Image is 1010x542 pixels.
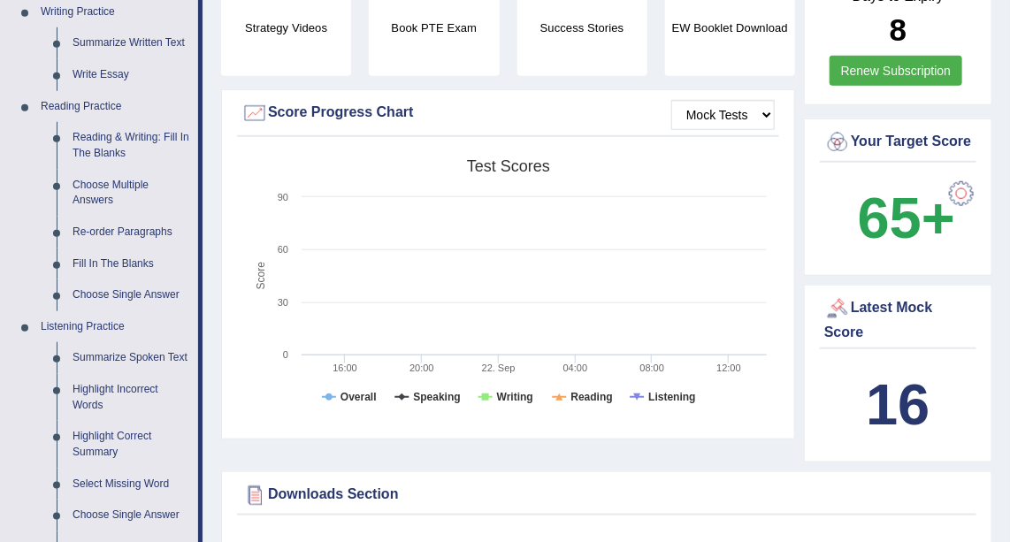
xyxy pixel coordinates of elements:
[830,56,963,86] a: Renew Subscription
[65,342,198,374] a: Summarize Spoken Text
[409,363,434,373] text: 20:00
[65,122,198,169] a: Reading & Writing: Fill In The Blanks
[278,192,288,202] text: 90
[33,311,198,343] a: Listening Practice
[482,363,516,373] tspan: 22. Sep
[497,391,533,403] tspan: Writing
[824,295,972,343] div: Latest Mock Score
[665,19,795,37] h4: EW Booklet Download
[640,363,665,373] text: 08:00
[517,19,647,37] h4: Success Stories
[65,500,198,531] a: Choose Single Answer
[333,363,357,373] text: 16:00
[369,19,499,37] h4: Book PTE Exam
[65,170,198,217] a: Choose Multiple Answers
[563,363,588,373] text: 04:00
[65,469,198,500] a: Select Missing Word
[571,391,613,403] tspan: Reading
[340,391,377,403] tspan: Overall
[65,421,198,468] a: Highlight Correct Summary
[65,59,198,91] a: Write Essay
[65,217,198,248] a: Re-order Paragraphs
[65,27,198,59] a: Summarize Written Text
[283,349,288,360] text: 0
[65,374,198,421] a: Highlight Incorrect Words
[716,363,741,373] text: 12:00
[824,129,972,156] div: Your Target Score
[241,100,775,126] div: Score Progress Chart
[33,91,198,123] a: Reading Practice
[65,248,198,280] a: Fill In The Blanks
[648,391,695,403] tspan: Listening
[278,244,288,255] text: 60
[255,262,267,290] tspan: Score
[858,186,955,250] b: 65+
[221,19,351,37] h4: Strategy Videos
[65,279,198,311] a: Choose Single Answer
[866,372,930,437] b: 16
[413,391,460,403] tspan: Speaking
[890,12,907,47] b: 8
[278,297,288,308] text: 30
[241,482,972,508] div: Downloads Section
[467,157,550,175] tspan: Test scores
